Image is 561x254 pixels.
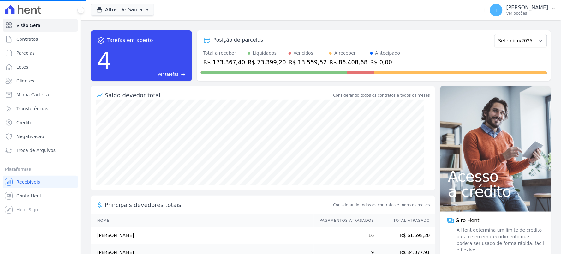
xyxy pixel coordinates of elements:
span: Considerando todos os contratos e todos os meses [333,202,430,208]
div: R$ 173.367,40 [203,58,245,66]
span: east [181,72,186,77]
span: Contratos [16,36,38,42]
a: Lotes [3,61,78,73]
div: Antecipado [375,50,400,57]
td: R$ 61.598,20 [374,227,435,244]
span: Ver tarefas [158,71,178,77]
span: Clientes [16,78,34,84]
button: T [PERSON_NAME] Ver opções [485,1,561,19]
p: Ver opções [506,11,548,16]
span: Recebíveis [16,179,40,185]
div: Total a receber [203,50,245,57]
span: Giro Hent [456,217,480,224]
div: Considerando todos os contratos e todos os meses [333,93,430,98]
a: Conta Hent [3,190,78,202]
div: Plataformas [5,166,75,173]
a: Crédito [3,116,78,129]
div: R$ 73.399,20 [248,58,286,66]
td: [PERSON_NAME] [91,227,314,244]
p: [PERSON_NAME] [506,4,548,11]
span: Principais devedores totais [105,201,332,209]
a: Visão Geral [3,19,78,32]
div: R$ 0,00 [370,58,400,66]
div: R$ 13.559,52 [289,58,327,66]
div: A receber [334,50,356,57]
a: Clientes [3,75,78,87]
span: task_alt [97,37,105,44]
a: Minha Carteira [3,88,78,101]
div: 4 [97,44,112,77]
span: Visão Geral [16,22,42,28]
a: Ver tarefas east [114,71,186,77]
span: Transferências [16,106,48,112]
th: Total Atrasado [374,214,435,227]
th: Pagamentos Atrasados [314,214,374,227]
span: Crédito [16,119,33,126]
span: a crédito [448,184,543,199]
div: Liquidados [253,50,277,57]
span: Minha Carteira [16,92,49,98]
div: Saldo devedor total [105,91,332,100]
span: Negativação [16,133,44,140]
a: Parcelas [3,47,78,59]
span: Acesso [448,169,543,184]
a: Recebíveis [3,176,78,188]
a: Troca de Arquivos [3,144,78,157]
a: Negativação [3,130,78,143]
span: Conta Hent [16,193,41,199]
div: R$ 86.408,68 [329,58,367,66]
span: A Hent determina um limite de crédito para o seu empreendimento que poderá ser usado de forma ráp... [456,227,545,253]
a: Contratos [3,33,78,45]
span: T [495,8,498,12]
span: Tarefas em aberto [107,37,153,44]
span: Lotes [16,64,28,70]
a: Transferências [3,102,78,115]
div: Vencidos [294,50,313,57]
div: Posição de parcelas [213,36,263,44]
span: Parcelas [16,50,35,56]
th: Nome [91,214,314,227]
span: Troca de Arquivos [16,147,56,154]
td: 16 [314,227,374,244]
button: Altos De Santana [91,4,154,16]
